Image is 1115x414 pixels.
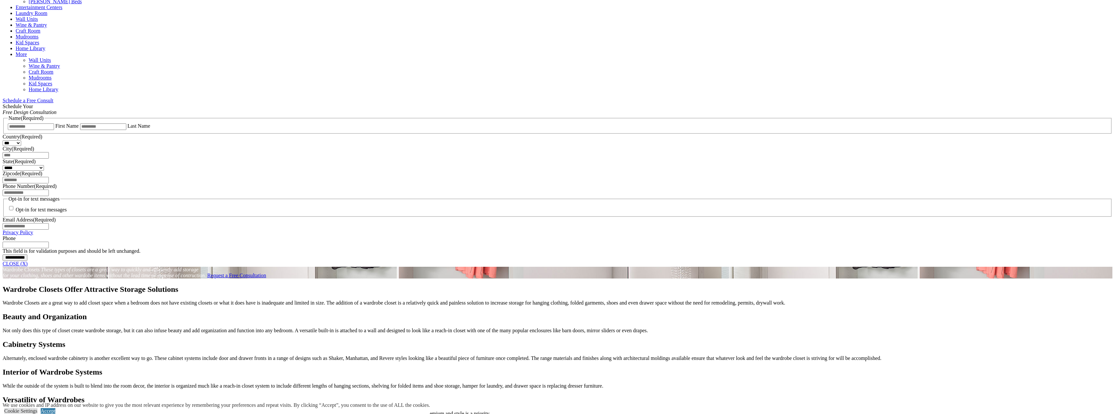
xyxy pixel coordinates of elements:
[16,34,38,39] a: Mudrooms
[4,408,37,414] a: Cookie Settings
[29,69,53,75] a: Craft Room
[29,63,60,69] a: Wine & Pantry
[16,5,63,10] a: Entertainment Centers
[3,261,28,266] a: CLOSE (X)
[3,328,1112,334] p: Not only does this type of closet create wardrobe storage, but it can also infuse beauty and add ...
[3,267,206,278] em: These types of closets are a great way to quickly and efficiently add storage for your clothing, ...
[3,236,16,241] label: Phone
[3,285,1112,294] h1: Wardrobe Closets Offer Attractive Storage Solutions
[3,146,34,151] label: City
[16,51,27,57] a: More menu text will display only on big screen
[3,312,1112,321] h2: Beauty and Organization
[41,408,55,414] a: Accept
[16,10,47,16] a: Laundry Room
[8,115,44,121] legend: Name
[3,171,42,176] label: Zipcode
[3,267,40,272] span: Wardrobe Closets
[3,395,1112,404] h2: Versatility of Wardrobes
[13,159,35,164] span: (Required)
[3,159,35,164] label: State
[3,402,430,408] div: We use cookies and IP address on our website to give you the most relevant experience by remember...
[3,230,33,235] a: Privacy Policy
[29,57,51,63] a: Wall Units
[3,300,1112,306] p: Wardrobe Closets are a great way to add closet space when a bedroom does not have existing closet...
[3,368,1112,377] h2: Interior of Wardrobe Systems
[12,146,34,151] span: (Required)
[20,134,42,139] span: (Required)
[3,134,42,139] label: Country
[16,22,47,28] a: Wine & Pantry
[29,81,52,86] a: Kid Spaces
[3,217,56,222] label: Email Address
[3,183,57,189] label: Phone Number
[20,171,42,176] span: (Required)
[29,87,58,92] a: Home Library
[207,273,266,278] a: Request a Free Consultation
[3,248,1112,254] div: This field is for validation purposes and should be left unchanged.
[3,104,57,115] span: Schedule Your
[16,16,38,22] a: Wall Units
[8,196,60,202] legend: Opt-in for text messages
[3,383,1112,389] p: While the outside of the system is built to blend into the room decor, the interior is organized ...
[3,98,53,103] a: Schedule a Free Consult (opens a dropdown menu)
[3,340,1112,349] h2: Cabinetry Systems
[29,75,51,80] a: Mudrooms
[3,109,57,115] em: Free Design Consultation
[16,207,67,213] label: Opt-in for text messages
[16,46,45,51] a: Home Library
[55,123,79,129] label: First Name
[16,40,39,45] a: Kid Spaces
[21,115,43,121] span: (Required)
[34,183,56,189] span: (Required)
[16,28,40,34] a: Craft Room
[33,217,56,222] span: (Required)
[128,123,150,129] label: Last Name
[3,355,1112,361] p: Alternately, enclosed wardrobe cabinetry is another excellent way to go. These cabinet systems in...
